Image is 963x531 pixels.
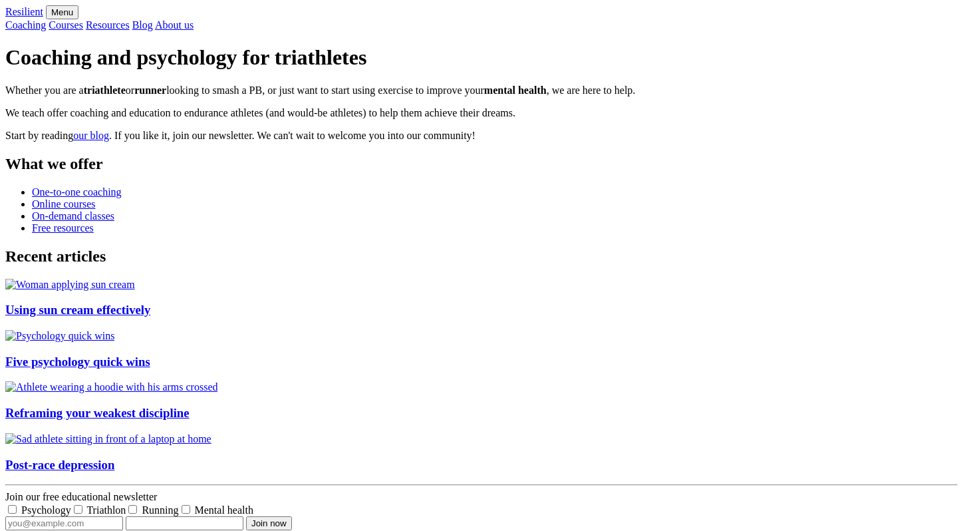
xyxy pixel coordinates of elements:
[32,186,122,198] a: One-to-one coaching
[5,130,958,142] p: Start by reading . If you like it, join our newsletter. We can't wait to welcome you into our com...
[5,85,958,96] p: Whether you are a or looking to smash a PB, or just want to start using exercise to improve your ...
[5,491,157,502] span: Join our free educational newsletter
[142,504,178,516] label: Running
[134,85,166,96] strong: runner
[5,303,150,317] a: Using sun cream effectively
[5,19,46,31] a: Coaching
[32,210,114,222] a: On-demand classes
[5,248,958,265] h2: Recent articles
[5,6,43,17] a: Resilient
[32,222,94,234] a: Free resources
[86,19,130,31] a: Resources
[5,330,114,342] img: Psychology quick wins
[5,458,114,472] a: Post-race depression
[5,107,958,119] p: We teach offer coaching and education to endurance athletes (and would-be athletes) to help them ...
[84,85,126,96] strong: triathlete
[5,355,150,369] a: Five psychology quick wins
[5,381,217,393] img: Athlete wearing a hoodie with his arms crossed
[86,504,126,516] label: Triathlon
[73,130,109,141] a: our blog
[5,516,123,530] input: Email address
[5,45,958,70] h1: Coaching and psychology for triathletes
[155,19,194,31] a: About us
[195,504,253,516] label: Mental health
[49,19,83,31] a: Courses
[5,406,190,420] a: Reframing your weakest discipline
[5,155,958,173] h2: What we offer
[46,5,78,19] button: Menu
[5,279,135,291] img: Woman applying sun cream
[5,433,211,445] img: Sad athlete sitting in front of a laptop at home
[484,85,547,96] strong: mental health
[21,504,71,516] label: Psychology
[246,516,292,530] button: Join now
[32,198,96,210] a: Online courses
[132,19,153,31] a: Blog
